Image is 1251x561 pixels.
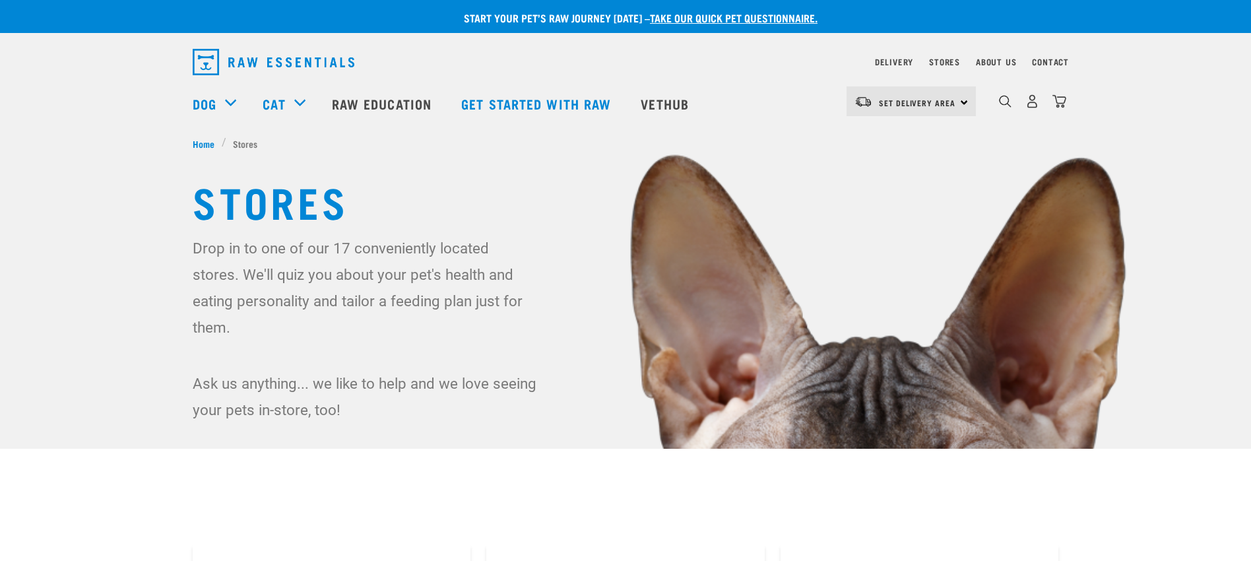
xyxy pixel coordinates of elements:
[1052,94,1066,108] img: home-icon@2x.png
[193,137,222,150] a: Home
[854,96,872,108] img: van-moving.png
[193,235,539,341] p: Drop in to one of our 17 conveniently located stores. We'll quiz you about your pet's health and ...
[193,94,216,114] a: Dog
[976,59,1016,64] a: About Us
[1032,59,1069,64] a: Contact
[999,95,1011,108] img: home-icon-1@2x.png
[650,15,818,20] a: take our quick pet questionnaire.
[875,59,913,64] a: Delivery
[193,137,214,150] span: Home
[448,77,627,130] a: Get started with Raw
[1025,94,1039,108] img: user.png
[879,100,955,105] span: Set Delivery Area
[263,94,285,114] a: Cat
[193,137,1058,150] nav: breadcrumbs
[182,44,1069,81] nav: dropdown navigation
[193,370,539,423] p: Ask us anything... we like to help and we love seeing your pets in-store, too!
[193,177,1058,224] h1: Stores
[627,77,705,130] a: Vethub
[319,77,448,130] a: Raw Education
[929,59,960,64] a: Stores
[193,49,354,75] img: Raw Essentials Logo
